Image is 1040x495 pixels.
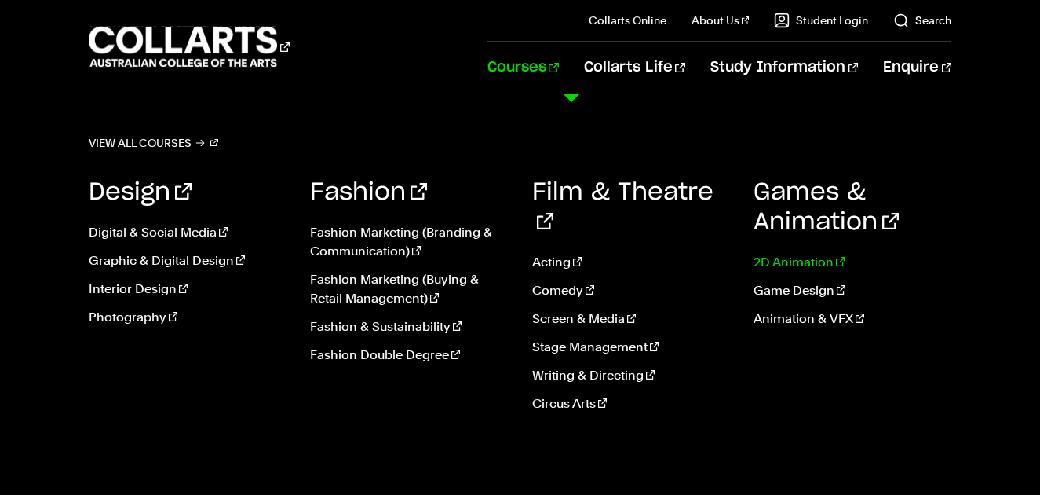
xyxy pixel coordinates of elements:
a: Comedy [532,281,730,300]
a: View all courses [89,132,219,154]
a: Animation & VFX [754,310,951,328]
a: Screen & Media [532,310,730,328]
a: Interior Design [89,280,286,299]
a: Graphic & Digital Design [89,251,286,270]
a: Courses [487,42,559,93]
a: Digital & Social Media [89,223,286,242]
a: Games & Animation [754,181,899,234]
a: Fashion Double Degree [310,346,508,365]
a: Enquire [883,42,951,93]
a: Search [893,13,951,28]
a: Fashion & Sustainability [310,317,508,336]
a: Game Design [754,281,951,300]
a: Design [89,181,192,204]
a: Fashion Marketing (Branding & Communication) [310,223,508,261]
a: Circus Arts [532,394,730,413]
a: About Us [692,13,750,28]
a: Film & Theatre [532,181,713,234]
a: Fashion Marketing (Buying & Retail Management) [310,270,508,308]
a: Acting [532,253,730,272]
a: Writing & Directing [532,366,730,385]
a: Stage Management [532,338,730,357]
a: 2D Animation [754,253,951,272]
a: Fashion [310,181,427,204]
a: Photography [89,308,286,327]
a: Study Information [710,42,858,93]
div: Go to homepage [89,24,290,69]
a: Student Login [774,13,868,28]
a: Collarts Online [589,13,666,28]
a: Collarts Life [584,42,685,93]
